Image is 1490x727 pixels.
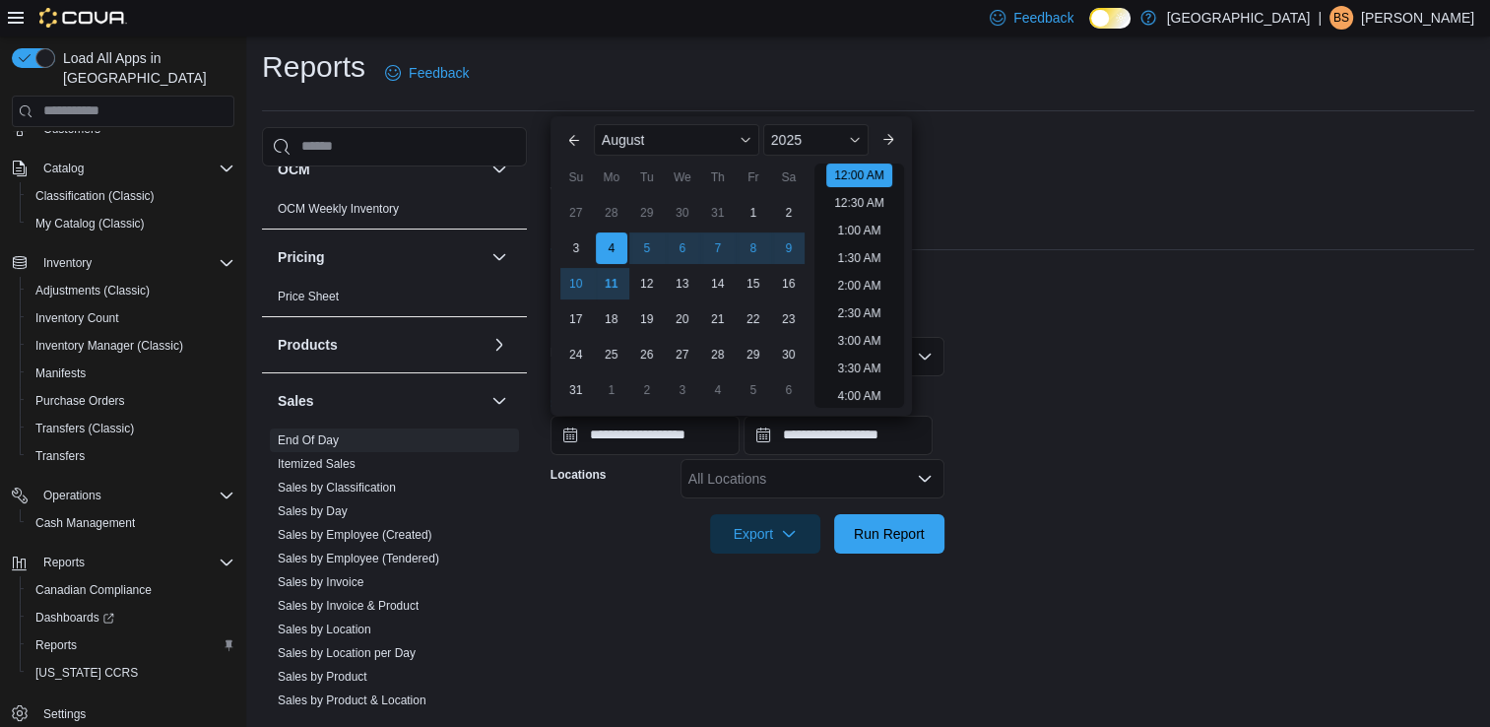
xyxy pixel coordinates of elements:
[596,374,627,406] div: day-1
[560,232,592,264] div: day-3
[278,432,339,448] span: End Of Day
[1013,8,1073,28] span: Feedback
[596,232,627,264] div: day-4
[814,164,904,408] ul: Time
[631,339,663,370] div: day-26
[278,669,367,685] span: Sales by Product
[702,268,734,299] div: day-14
[278,575,363,589] a: Sales by Invoice
[20,182,242,210] button: Classification (Classic)
[278,574,363,590] span: Sales by Invoice
[278,623,371,636] a: Sales by Location
[278,247,484,267] button: Pricing
[28,362,94,385] a: Manifests
[722,514,809,554] span: Export
[551,416,740,455] input: Press the down key to enter a popover containing a calendar. Press the escape key to close the po...
[596,268,627,299] div: day-11
[738,374,769,406] div: day-5
[631,374,663,406] div: day-2
[28,184,234,208] span: Classification (Classic)
[602,132,645,148] span: August
[278,480,396,496] span: Sales by Classification
[278,481,396,495] a: Sales by Classification
[35,484,234,507] span: Operations
[20,442,242,470] button: Transfers
[560,197,592,229] div: day-27
[4,482,242,509] button: Operations
[560,268,592,299] div: day-10
[43,555,85,570] span: Reports
[28,661,234,685] span: Washington CCRS
[829,384,888,408] li: 4:00 AM
[28,334,191,358] a: Inventory Manager (Classic)
[20,576,242,604] button: Canadian Compliance
[278,160,484,179] button: OCM
[20,332,242,360] button: Inventory Manager (Classic)
[744,416,933,455] input: Press the down key to open a popover containing a calendar.
[1166,6,1310,30] p: [GEOGRAPHIC_DATA]
[43,706,86,722] span: Settings
[35,551,93,574] button: Reports
[20,509,242,537] button: Cash Management
[596,303,627,335] div: day-18
[702,339,734,370] div: day-28
[278,335,484,355] button: Products
[35,702,94,726] a: Settings
[487,389,511,413] button: Sales
[773,162,805,193] div: Sa
[278,670,367,684] a: Sales by Product
[829,329,888,353] li: 3:00 AM
[20,387,242,415] button: Purchase Orders
[35,157,92,180] button: Catalog
[28,578,234,602] span: Canadian Compliance
[560,303,592,335] div: day-17
[278,289,339,304] span: Price Sheet
[596,197,627,229] div: day-28
[35,283,150,298] span: Adjustments (Classic)
[829,357,888,380] li: 3:30 AM
[35,582,152,598] span: Canadian Compliance
[738,303,769,335] div: day-22
[35,251,99,275] button: Inventory
[487,245,511,269] button: Pricing
[829,219,888,242] li: 1:00 AM
[28,417,234,440] span: Transfers (Classic)
[20,304,242,332] button: Inventory Count
[28,444,234,468] span: Transfers
[631,303,663,335] div: day-19
[20,277,242,304] button: Adjustments (Classic)
[773,197,805,229] div: day-2
[278,457,356,471] a: Itemized Sales
[28,212,234,235] span: My Catalog (Classic)
[35,216,145,231] span: My Catalog (Classic)
[596,339,627,370] div: day-25
[560,374,592,406] div: day-31
[377,53,477,93] a: Feedback
[738,197,769,229] div: day-1
[35,610,114,626] span: Dashboards
[278,335,338,355] h3: Products
[702,232,734,264] div: day-7
[631,162,663,193] div: Tu
[409,63,469,83] span: Feedback
[773,303,805,335] div: day-23
[4,155,242,182] button: Catalog
[35,637,77,653] span: Reports
[28,389,234,413] span: Purchase Orders
[834,514,944,554] button: Run Report
[551,467,607,483] label: Locations
[558,195,807,408] div: August, 2025
[262,47,365,87] h1: Reports
[278,599,419,613] a: Sales by Invoice & Product
[35,484,109,507] button: Operations
[35,310,119,326] span: Inventory Count
[829,301,888,325] li: 2:30 AM
[1333,6,1349,30] span: BS
[738,268,769,299] div: day-15
[20,415,242,442] button: Transfers (Classic)
[28,633,85,657] a: Reports
[702,374,734,406] div: day-4
[829,274,888,297] li: 2:00 AM
[35,448,85,464] span: Transfers
[826,164,892,187] li: 12:00 AM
